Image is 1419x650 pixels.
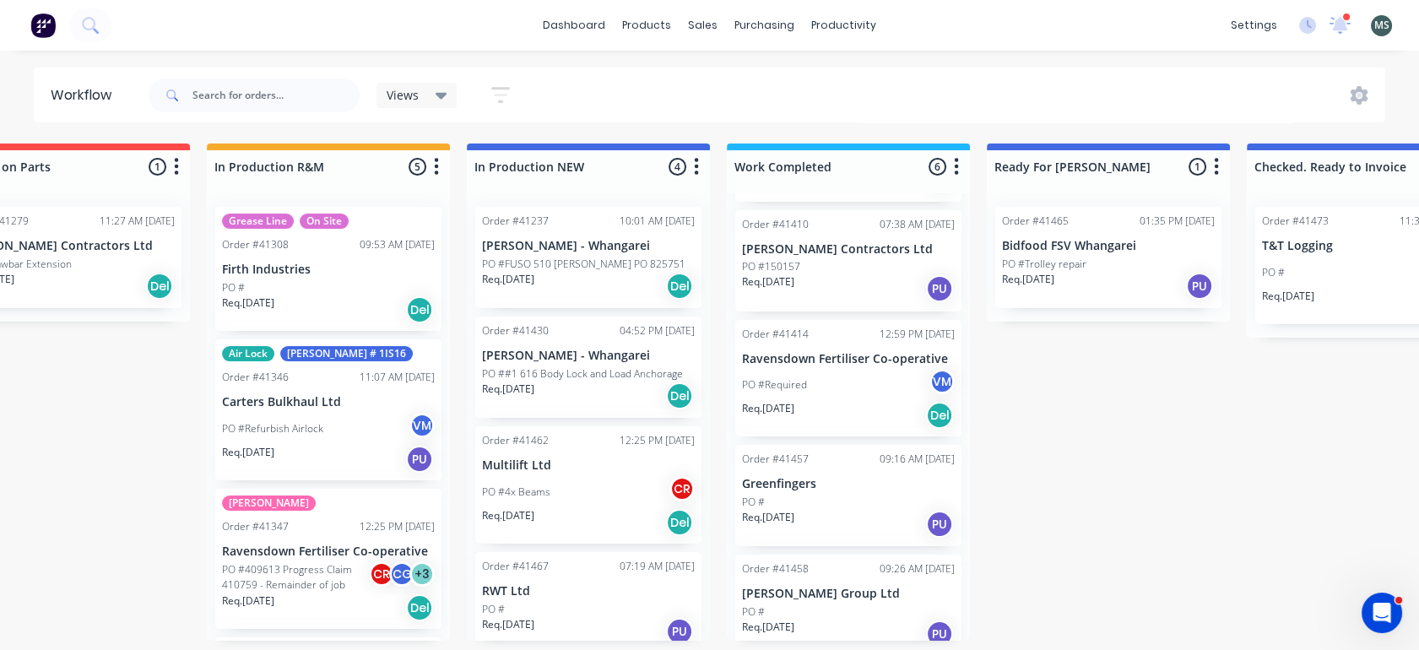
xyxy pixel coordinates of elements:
[995,207,1221,308] div: Order #4146501:35 PM [DATE]Bidfood FSV WhangareiPO #Trolley repairReq.[DATE]PU
[742,352,955,366] p: Ravensdown Fertiliser Co-operative
[1262,214,1329,229] div: Order #41473
[409,413,435,438] div: VM
[482,214,549,229] div: Order #41237
[735,320,961,437] div: Order #4141412:59 PM [DATE]Ravensdown Fertiliser Co-operativePO #RequiredVMReq.[DATE]Del
[222,544,435,559] p: Ravensdown Fertiliser Co-operative
[475,426,701,544] div: Order #4146212:25 PM [DATE]Multilift LtdPO #4x BeamsCRReq.[DATE]Del
[620,433,695,448] div: 12:25 PM [DATE]
[482,458,695,473] p: Multilift Ltd
[409,561,435,587] div: + 3
[803,13,885,38] div: productivity
[880,217,955,232] div: 07:38 AM [DATE]
[666,382,693,409] div: Del
[360,370,435,385] div: 11:07 AM [DATE]
[406,296,433,323] div: Del
[280,346,413,361] div: [PERSON_NAME] # 1IS16
[742,452,809,467] div: Order #41457
[742,217,809,232] div: Order #41410
[666,273,693,300] div: Del
[742,259,800,274] p: PO #150157
[222,370,289,385] div: Order #41346
[1362,593,1402,633] iframe: Intercom live chat
[482,584,695,599] p: RWT Ltd
[222,280,245,295] p: PO #
[482,239,695,253] p: [PERSON_NAME] - Whangarei
[926,620,953,647] div: PU
[614,13,680,38] div: products
[1002,214,1069,229] div: Order #41465
[222,496,316,511] div: [PERSON_NAME]
[222,445,274,460] p: Req. [DATE]
[742,477,955,491] p: Greenfingers
[222,593,274,609] p: Req. [DATE]
[215,489,441,630] div: [PERSON_NAME]Order #4134712:25 PM [DATE]Ravensdown Fertiliser Co-operativePO #409613 Progress Cla...
[1002,257,1086,272] p: PO #Trolley repair
[742,561,809,577] div: Order #41458
[666,509,693,536] div: Del
[1262,289,1314,304] p: Req. [DATE]
[742,242,955,257] p: [PERSON_NAME] Contractors Ltd
[926,511,953,538] div: PU
[360,519,435,534] div: 12:25 PM [DATE]
[880,561,955,577] div: 09:26 AM [DATE]
[475,317,701,418] div: Order #4143004:52 PM [DATE][PERSON_NAME] - WhangareiPO ##1 616 Body Lock and Load AnchorageReq.[D...
[482,617,534,632] p: Req. [DATE]
[482,485,550,500] p: PO #4x Beams
[482,366,683,382] p: PO ##1 616 Body Lock and Load Anchorage
[482,508,534,523] p: Req. [DATE]
[620,323,695,339] div: 04:52 PM [DATE]
[742,274,794,290] p: Req. [DATE]
[1262,265,1285,280] p: PO #
[926,402,953,429] div: Del
[880,452,955,467] div: 09:16 AM [DATE]
[192,79,360,112] input: Search for orders...
[482,433,549,448] div: Order #41462
[300,214,349,229] div: On Site
[146,273,173,300] div: Del
[742,377,807,393] p: PO #Required
[215,339,441,480] div: Air Lock[PERSON_NAME] # 1IS16Order #4134611:07 AM [DATE]Carters Bulkhaul LtdPO #Refurbish Airlock...
[1140,214,1215,229] div: 01:35 PM [DATE]
[482,602,505,617] p: PO #
[482,382,534,397] p: Req. [DATE]
[222,237,289,252] div: Order #41308
[215,207,441,331] div: Grease LineOn SiteOrder #4130809:53 AM [DATE]Firth IndustriesPO #Req.[DATE]Del
[735,445,961,546] div: Order #4145709:16 AM [DATE]GreenfingersPO #Req.[DATE]PU
[735,210,961,311] div: Order #4141007:38 AM [DATE][PERSON_NAME] Contractors LtdPO #150157Req.[DATE]PU
[666,618,693,645] div: PU
[222,263,435,277] p: Firth Industries
[742,327,809,342] div: Order #41414
[222,421,323,436] p: PO #Refurbish Airlock
[369,561,394,587] div: CR
[929,369,955,394] div: VM
[222,214,294,229] div: Grease Line
[726,13,803,38] div: purchasing
[406,594,433,621] div: Del
[1374,18,1389,33] span: MS
[620,214,695,229] div: 10:01 AM [DATE]
[742,587,955,601] p: [PERSON_NAME] Group Ltd
[880,327,955,342] div: 12:59 PM [DATE]
[742,495,765,510] p: PO #
[482,323,549,339] div: Order #41430
[406,446,433,473] div: PU
[475,207,701,308] div: Order #4123710:01 AM [DATE][PERSON_NAME] - WhangareiPO #FUSO 510 [PERSON_NAME] PO 825751Req.[DATE...
[742,401,794,416] p: Req. [DATE]
[222,395,435,409] p: Carters Bulkhaul Ltd
[482,257,685,272] p: PO #FUSO 510 [PERSON_NAME] PO 825751
[100,214,175,229] div: 11:27 AM [DATE]
[1222,13,1286,38] div: settings
[222,295,274,311] p: Req. [DATE]
[482,272,534,287] p: Req. [DATE]
[1002,272,1054,287] p: Req. [DATE]
[1186,273,1213,300] div: PU
[742,620,794,635] p: Req. [DATE]
[360,237,435,252] div: 09:53 AM [DATE]
[482,349,695,363] p: [PERSON_NAME] - Whangarei
[742,604,765,620] p: PO #
[620,559,695,574] div: 07:19 AM [DATE]
[926,275,953,302] div: PU
[680,13,726,38] div: sales
[1002,239,1215,253] p: Bidfood FSV Whangarei
[669,476,695,501] div: CR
